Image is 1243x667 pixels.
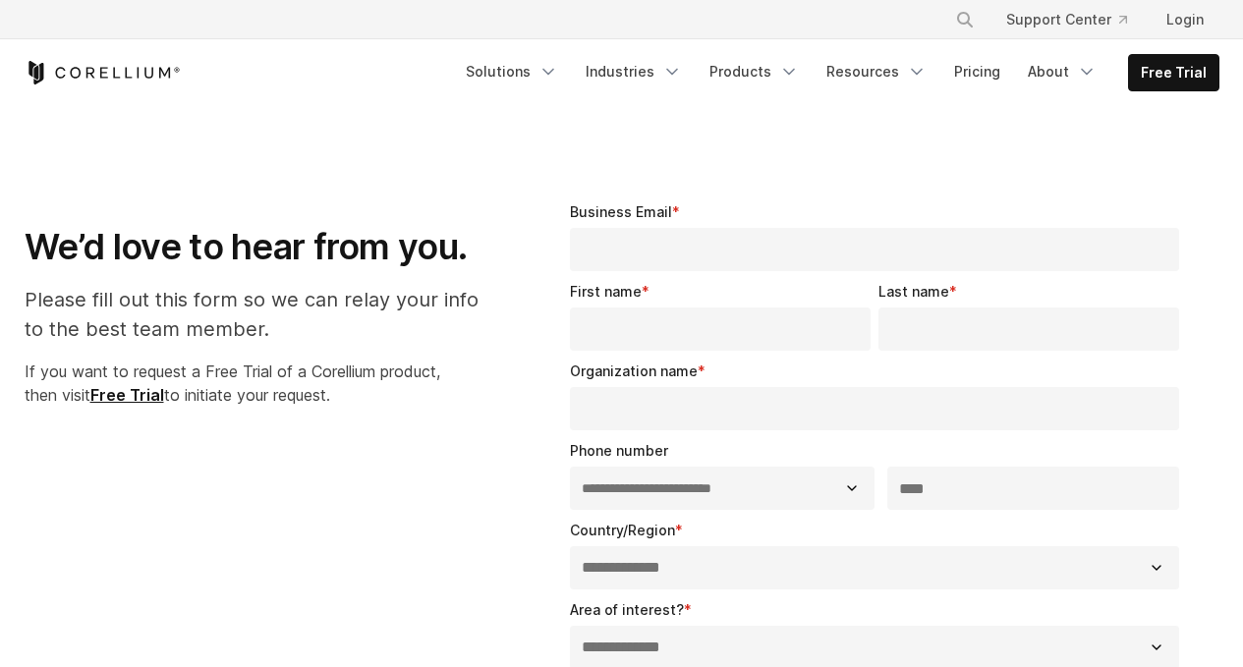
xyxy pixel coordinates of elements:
[570,203,672,220] span: Business Email
[454,54,1219,91] div: Navigation Menu
[25,225,499,269] h1: We’d love to hear from you.
[1151,2,1219,37] a: Login
[1129,55,1218,90] a: Free Trial
[990,2,1143,37] a: Support Center
[947,2,983,37] button: Search
[25,360,499,407] p: If you want to request a Free Trial of a Corellium product, then visit to initiate your request.
[90,385,164,405] a: Free Trial
[570,283,642,300] span: First name
[1016,54,1108,89] a: About
[570,442,668,459] span: Phone number
[698,54,811,89] a: Products
[570,362,698,379] span: Organization name
[454,54,570,89] a: Solutions
[815,54,938,89] a: Resources
[932,2,1219,37] div: Navigation Menu
[570,601,684,618] span: Area of interest?
[878,283,949,300] span: Last name
[942,54,1012,89] a: Pricing
[570,522,675,538] span: Country/Region
[25,285,499,344] p: Please fill out this form so we can relay your info to the best team member.
[574,54,694,89] a: Industries
[25,61,181,84] a: Corellium Home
